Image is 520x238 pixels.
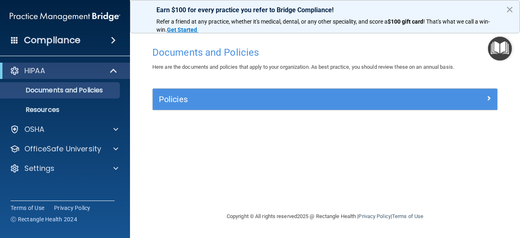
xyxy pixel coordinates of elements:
span: Here are the documents and policies that apply to your organization. As best practice, you should... [152,64,454,70]
button: Close [506,3,513,16]
strong: $100 gift card [388,18,423,25]
a: Policies [159,93,491,106]
a: OSHA [10,124,118,134]
p: HIPAA [24,66,45,76]
a: OfficeSafe University [10,144,118,154]
a: Settings [10,164,118,173]
p: Documents and Policies [5,86,116,94]
span: ! That's what we call a win-win. [156,18,490,33]
strong: Get Started [167,26,197,33]
h4: Documents and Policies [152,47,498,58]
span: Ⓒ Rectangle Health 2024 [11,215,77,223]
a: HIPAA [10,66,118,76]
a: Terms of Use [392,213,423,219]
p: Settings [24,164,54,173]
p: OfficeSafe University [24,144,101,154]
h5: Policies [159,95,405,104]
a: Privacy Policy [358,213,390,219]
button: Open Resource Center [488,37,512,61]
div: Copyright © All rights reserved 2025 @ Rectangle Health | | [177,203,473,229]
p: Earn $100 for every practice you refer to Bridge Compliance! [156,6,494,14]
span: Refer a friend at any practice, whether it's medical, dental, or any other speciality, and score a [156,18,388,25]
iframe: Drift Widget Chat Controller [479,182,510,213]
p: OSHA [24,124,45,134]
p: Resources [5,106,116,114]
a: Terms of Use [11,204,44,212]
h4: Compliance [24,35,80,46]
img: PMB logo [10,9,120,25]
a: Get Started [167,26,198,33]
a: Privacy Policy [54,204,91,212]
